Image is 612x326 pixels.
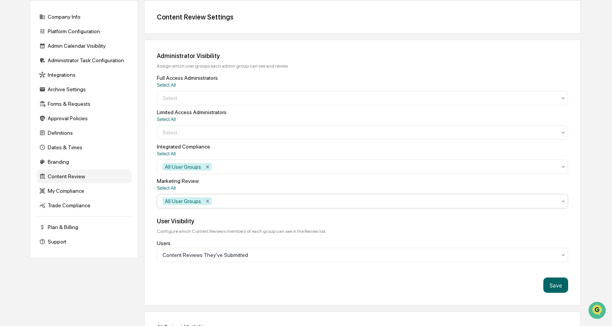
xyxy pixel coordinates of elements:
[36,235,132,249] div: Support
[26,66,97,72] div: We're available if you need us!
[36,155,132,169] div: Branding
[36,111,132,125] div: Approval Policies
[157,240,568,246] div: Users
[36,97,132,111] div: Forms & Requests
[63,96,95,104] span: Attestations
[5,93,52,107] a: 🖐️Preclearance
[52,93,98,107] a: 🗄️Attestations
[15,96,49,104] span: Preclearance
[36,39,132,53] div: Admin Calendar Visibility
[157,117,176,122] button: Select All
[203,197,212,205] div: Remove All User Groups
[36,184,132,198] div: My Compliance
[26,58,125,66] div: Start new chat
[15,111,48,118] span: Data Lookup
[36,24,132,38] div: Platform Configuration
[36,140,132,154] div: Dates & Times
[163,163,203,171] div: All User Groups
[36,169,132,183] div: Content Review
[36,126,132,140] div: Definitions
[157,13,568,21] div: Content Review Settings
[8,111,14,118] div: 🔎
[157,144,568,150] div: Integrated Compliance
[157,151,176,157] button: Select All
[157,186,176,191] button: Select All
[36,53,132,67] div: Administrator Task Configuration
[588,301,608,321] iframe: Open customer support
[157,82,176,88] button: Select All
[163,197,203,205] div: All User Groups
[203,163,212,171] div: Remove All User Groups
[157,63,568,69] div: Assign which user groups each admin group can see and review.
[157,229,568,234] div: Configure which Content Reviews members of each group can see in the Review list.
[157,75,568,81] div: Full Access Administrators
[157,52,568,60] div: Administrator Visibility
[55,97,61,103] div: 🗄️
[157,178,568,184] div: Marketing Review
[543,278,568,293] button: Save
[8,97,14,103] div: 🖐️
[36,220,132,234] div: Plan & Billing
[157,109,568,115] div: Limited Access Administrators
[8,16,139,28] p: How can we help?
[36,199,132,212] div: Trade Compliance
[157,218,568,225] div: User Visibility
[130,61,139,70] button: Start new chat
[36,10,132,24] div: Company Info
[36,68,132,82] div: Integrations
[54,129,92,135] a: Powered byPylon
[5,108,51,121] a: 🔎Data Lookup
[36,82,132,96] div: Archive Settings
[76,129,92,135] span: Pylon
[8,58,21,72] img: 1746055101610-c473b297-6a78-478c-a979-82029cc54cd1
